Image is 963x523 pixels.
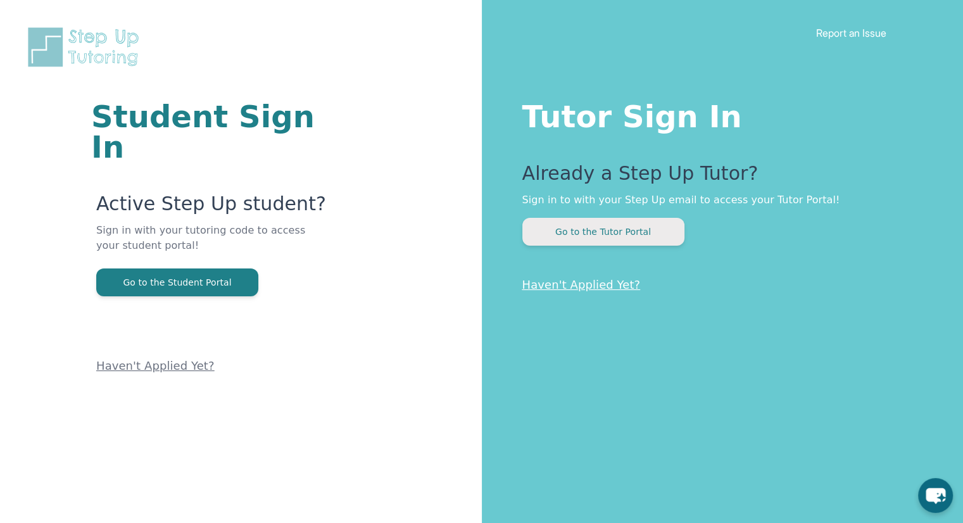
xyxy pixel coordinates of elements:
[522,192,913,208] p: Sign in to with your Step Up email to access your Tutor Portal!
[96,192,330,223] p: Active Step Up student?
[522,162,913,192] p: Already a Step Up Tutor?
[25,25,147,69] img: Step Up Tutoring horizontal logo
[522,218,684,246] button: Go to the Tutor Portal
[96,268,258,296] button: Go to the Student Portal
[96,276,258,288] a: Go to the Student Portal
[96,359,215,372] a: Haven't Applied Yet?
[522,96,913,132] h1: Tutor Sign In
[522,225,684,237] a: Go to the Tutor Portal
[816,27,886,39] a: Report an Issue
[918,478,953,513] button: chat-button
[91,101,330,162] h1: Student Sign In
[96,223,330,268] p: Sign in with your tutoring code to access your student portal!
[522,278,641,291] a: Haven't Applied Yet?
